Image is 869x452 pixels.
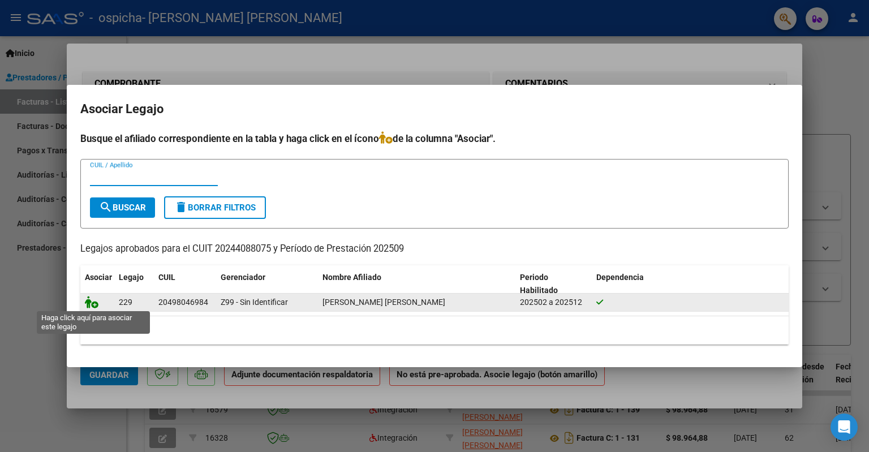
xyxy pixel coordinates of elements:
[80,131,789,146] h4: Busque el afiliado correspondiente en la tabla y haga click en el ícono de la columna "Asociar".
[322,273,381,282] span: Nombre Afiliado
[216,265,318,303] datatable-header-cell: Gerenciador
[831,414,858,441] div: Open Intercom Messenger
[80,316,789,345] div: 1 registros
[158,296,208,309] div: 20498046984
[515,265,592,303] datatable-header-cell: Periodo Habilitado
[99,200,113,214] mat-icon: search
[114,265,154,303] datatable-header-cell: Legajo
[154,265,216,303] datatable-header-cell: CUIL
[596,273,644,282] span: Dependencia
[90,197,155,218] button: Buscar
[80,242,789,256] p: Legajos aprobados para el CUIT 20244088075 y Período de Prestación 202509
[80,98,789,120] h2: Asociar Legajo
[174,203,256,213] span: Borrar Filtros
[520,296,587,309] div: 202502 a 202512
[520,273,558,295] span: Periodo Habilitado
[99,203,146,213] span: Buscar
[221,273,265,282] span: Gerenciador
[85,273,112,282] span: Asociar
[119,273,144,282] span: Legajo
[318,265,515,303] datatable-header-cell: Nombre Afiliado
[80,265,114,303] datatable-header-cell: Asociar
[221,298,288,307] span: Z99 - Sin Identificar
[174,200,188,214] mat-icon: delete
[592,265,789,303] datatable-header-cell: Dependencia
[119,298,132,307] span: 229
[322,298,445,307] span: CASTRILLO ALAN IVAN
[158,273,175,282] span: CUIL
[164,196,266,219] button: Borrar Filtros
